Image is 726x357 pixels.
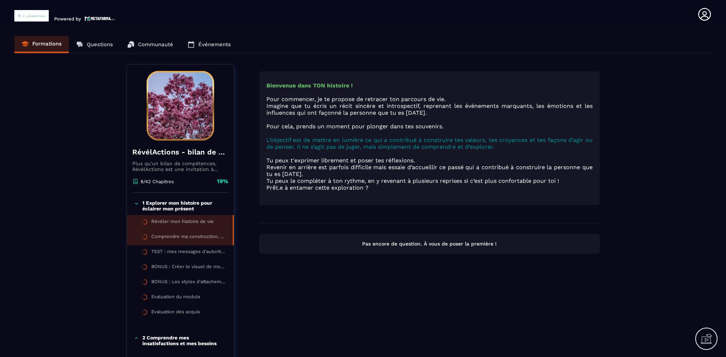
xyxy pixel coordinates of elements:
div: BONUS : Créer le visuel de mon parcours [151,264,227,272]
p: Prêt.e à entamer cette exploration ? [266,184,593,191]
div: Evaluation des acquis [151,309,200,317]
p: Revenir en arrière est parfois difficile mais essaie d’accueillir ce passé qui a contribué à cons... [266,164,593,177]
span: L’objectif est de mettre en lumière ce qui a contribué à construire tes valeurs, tes croyances et... [266,137,593,150]
div: Evaluation du module [151,294,200,302]
div: BONUS : Les styles d'attachement [151,279,227,287]
strong: Bienvenue dans TON histoire ! [266,82,353,89]
p: Tu peux le compléter à ton rythme, en y revenant à plusieurs reprises si c’est plus confortable p... [266,177,593,184]
p: Tu peux t'exprimer librement et poser tes réflexions. [266,157,593,164]
p: 2 Comprendre mes insatisfactions et mes besoins [142,335,226,346]
img: logo-branding [14,10,49,22]
h4: RévélActions - bilan de compétences [132,147,228,157]
img: logo [85,15,115,22]
p: 19% [217,177,228,185]
div: Révéler mon histoire de vie [151,219,214,227]
p: Powered by [54,16,81,22]
p: Pas encore de question. À vous de poser la première ! [266,241,593,247]
div: Comprendre ma construction, mes croyances [151,234,226,242]
p: Imagine que tu écris un récit sincère et introspectif, reprenant les événements marquants, les ém... [266,103,593,116]
div: TEST : mes messages d'autorité du passé (drivers) [151,249,227,257]
p: 8/42 Chapitres [141,179,174,184]
img: banner [132,70,228,142]
p: Plus qu'un bilan de compétences, RévélActions est une invitation à mieux te connaître : comprendr... [132,161,228,172]
p: Pour cela, prends un moment pour plonger dans tes souvenirs. [266,123,593,130]
p: Pour commencer, je te propose de retracer ton parcours de vie. [266,96,593,103]
p: 1 Explorer mon histoire pour éclairer mon présent [142,200,226,211]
